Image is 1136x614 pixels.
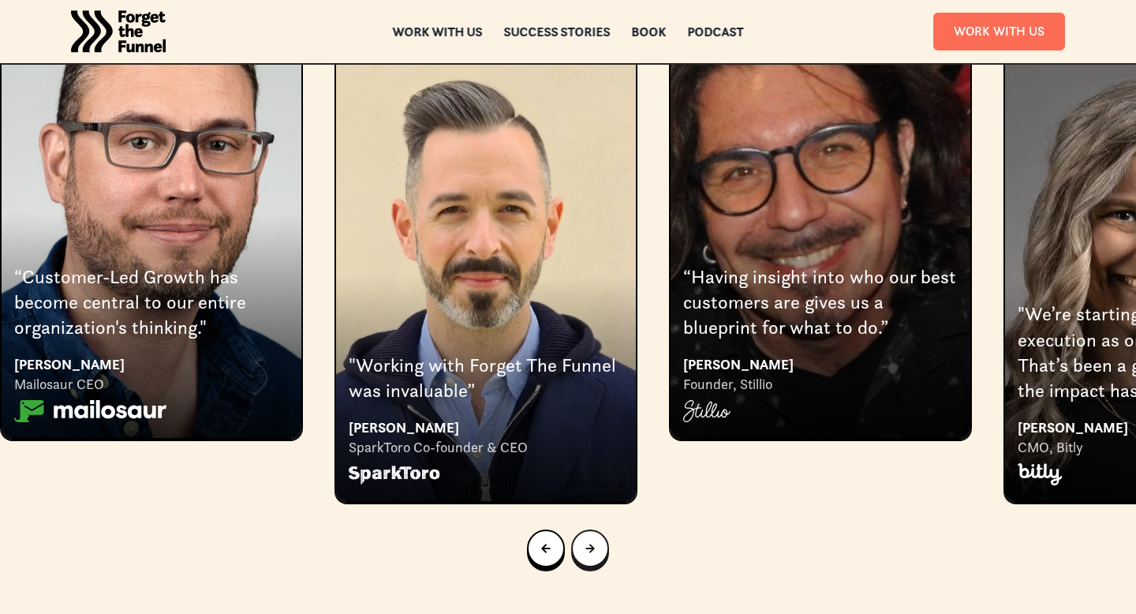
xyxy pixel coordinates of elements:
a: Podcast [688,26,744,37]
a: Work with us [393,26,483,37]
a: Next slide [571,530,609,567]
a: Book [632,26,667,37]
a: Success Stories [504,26,611,37]
div: [PERSON_NAME] [14,354,289,375]
a: Work With Us [933,13,1065,50]
div: [PERSON_NAME] [683,354,958,375]
div: SparkToro Co-founder & CEO [349,438,623,457]
div: Mailosaur CEO [14,375,289,394]
div: [PERSON_NAME] [349,417,623,438]
div: “Customer-Led Growth has become central to our entire organization's thinking." [14,264,289,341]
div: Founder, Stillio [683,375,958,394]
a: Go to last slide [527,530,565,567]
div: “Having insight into who our best customers are gives us a blueprint for what to do.” [683,264,958,341]
div: "Working with Forget The Funnel was invaluable” [349,353,623,404]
